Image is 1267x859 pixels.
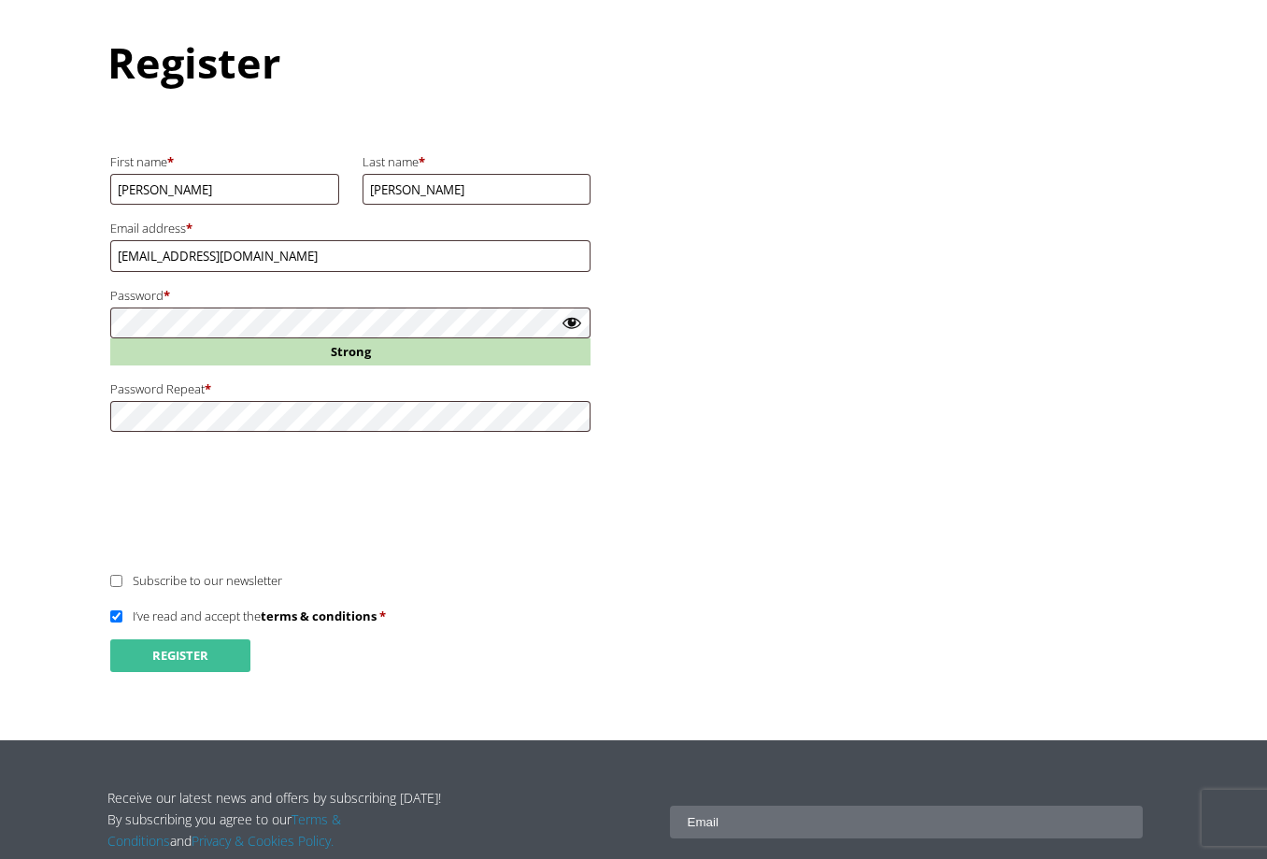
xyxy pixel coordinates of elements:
p: Receive our latest news and offers by subscribing [DATE]! By subscribing you agree to our and [107,787,451,852]
label: Password Repeat [110,377,591,401]
a: terms & conditions [261,608,377,624]
h1: Register [107,34,1160,91]
input: I’ve read and accept theterms & conditions * [110,610,122,623]
button: Register [110,639,250,672]
span: I’ve read and accept the [133,608,377,624]
button: Hide password [562,312,582,333]
a: Privacy & Cookies Policy. [192,832,334,850]
label: Last name [363,150,591,174]
div: Strong [110,338,591,365]
input: Subscribe to our newsletter [110,575,122,587]
input: Email [670,806,1144,838]
iframe: reCAPTCHA [107,453,391,526]
label: First name [110,150,339,174]
label: Password [110,283,591,308]
span: Subscribe to our newsletter [133,572,282,589]
label: Email address [110,216,591,240]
